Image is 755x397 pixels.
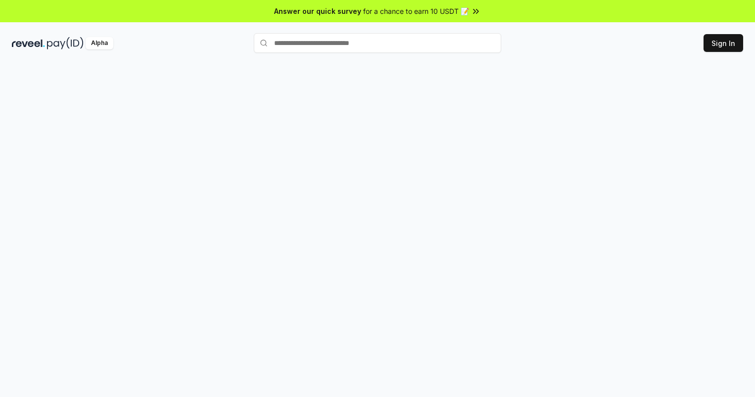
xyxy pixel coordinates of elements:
span: for a chance to earn 10 USDT 📝 [363,6,469,16]
img: reveel_dark [12,37,45,49]
span: Answer our quick survey [274,6,361,16]
div: Alpha [86,37,113,49]
button: Sign In [704,34,743,52]
img: pay_id [47,37,84,49]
